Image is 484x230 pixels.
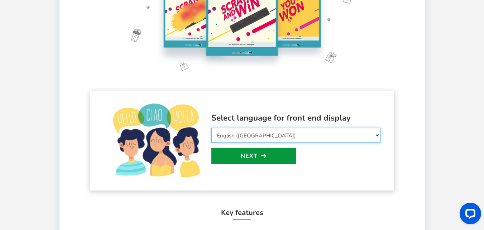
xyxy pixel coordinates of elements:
[211,148,296,164] a: Next
[59,209,425,220] h4: Key features
[454,200,484,230] iframe: LiveChat chat widget
[109,102,206,180] img: language
[211,114,380,123] h3: Select language for front end display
